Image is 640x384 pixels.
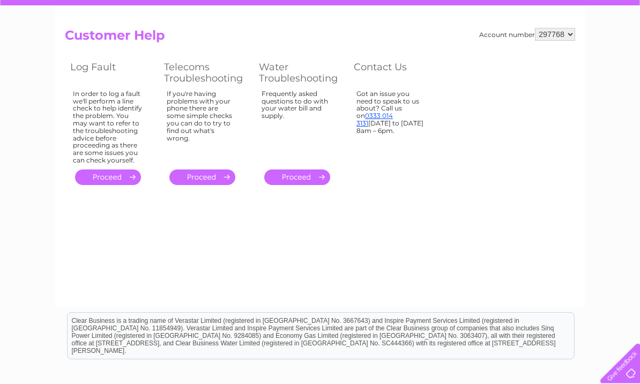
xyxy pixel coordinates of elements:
[68,6,574,52] div: Clear Business is a trading name of Verastar Limited (registered in [GEOGRAPHIC_DATA] No. 3667643...
[356,112,393,128] a: 0333 014 3131
[356,91,426,160] div: Got an issue you need to speak to us about? Call us on [DATE] to [DATE] 8am – 6pm.
[508,46,540,54] a: Telecoms
[478,46,502,54] a: Energy
[348,59,442,87] th: Contact Us
[65,28,575,49] h2: Customer Help
[65,59,159,87] th: Log Fault
[167,91,237,160] div: If you're having problems with your phone there are some simple checks you can do to try to find ...
[73,91,143,165] div: In order to log a fault we'll perform a line check to help identify the problem. You may want to ...
[159,59,254,87] th: Telecoms Troubleshooting
[75,170,141,186] a: .
[169,170,235,186] a: .
[569,46,595,54] a: Contact
[264,170,330,186] a: .
[254,59,348,87] th: Water Troubleshooting
[438,5,512,19] a: 0333 014 3131
[23,28,77,61] img: logo.png
[479,28,575,41] div: Account number
[547,46,562,54] a: Blog
[605,46,630,54] a: Log out
[262,91,332,160] div: Frequently asked questions to do with your water bill and supply.
[451,46,472,54] a: Water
